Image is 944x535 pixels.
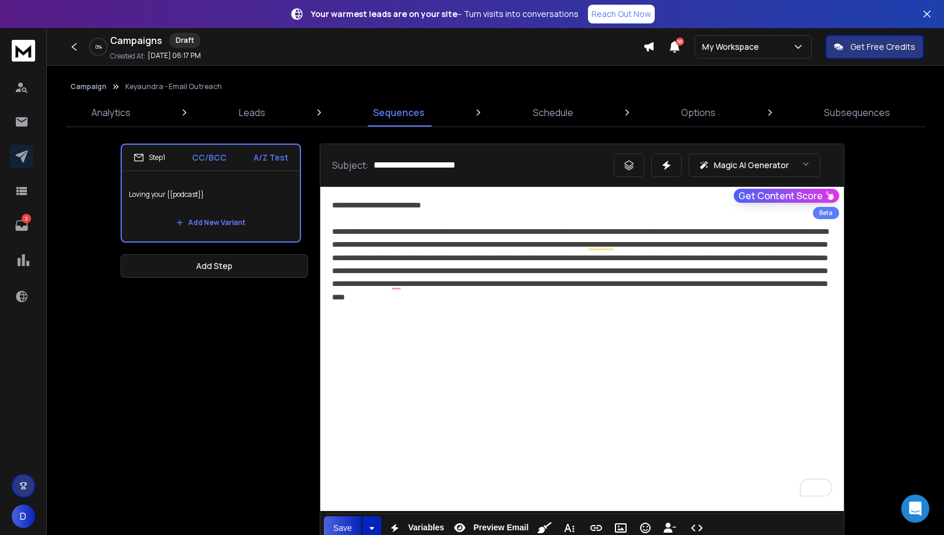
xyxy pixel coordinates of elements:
[676,38,684,46] span: 50
[824,105,890,120] p: Subsequences
[826,35,924,59] button: Get Free Credits
[311,8,579,20] p: – Turn visits into conversations
[591,8,651,20] p: Reach Out Now
[22,214,31,223] p: 2
[674,98,723,127] a: Options
[817,98,897,127] a: Subsequences
[588,5,655,23] a: Reach Out Now
[91,105,131,120] p: Analytics
[12,505,35,528] button: D
[10,214,33,237] a: 2
[148,51,201,60] p: [DATE] 06:17 PM
[12,40,35,62] img: logo
[311,8,457,19] strong: Your warmest leads are on your site
[373,105,425,120] p: Sequences
[232,98,272,127] a: Leads
[129,178,293,211] p: Loving your {{podcast}}
[167,211,255,234] button: Add New Variant
[121,144,301,243] li: Step1CC/BCCA/Z TestLoving your {{podcast}}Add New Variant
[70,82,107,91] button: Campaign
[901,495,929,523] div: Open Intercom Messenger
[406,523,447,533] span: Variables
[192,152,227,163] p: CC/BCC
[84,98,138,127] a: Analytics
[734,189,839,203] button: Get Content Score
[320,187,844,508] div: To enrich screen reader interactions, please activate Accessibility in Grammarly extension settings
[332,158,369,172] p: Subject:
[121,254,308,278] button: Add Step
[239,105,265,120] p: Leads
[95,43,102,50] p: 0 %
[169,33,200,48] div: Draft
[110,33,162,47] h1: Campaigns
[110,52,145,61] p: Created At:
[254,152,288,163] p: A/Z Test
[533,105,573,120] p: Schedule
[134,152,165,163] div: Step 1
[471,523,531,533] span: Preview Email
[850,41,915,53] p: Get Free Credits
[714,159,789,171] p: Magic AI Generator
[526,98,580,127] a: Schedule
[366,98,432,127] a: Sequences
[689,154,820,177] button: Magic AI Generator
[702,41,764,53] p: My Workspace
[125,82,222,91] p: Keyaundra - Email Outreach
[681,105,716,120] p: Options
[813,207,839,219] div: Beta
